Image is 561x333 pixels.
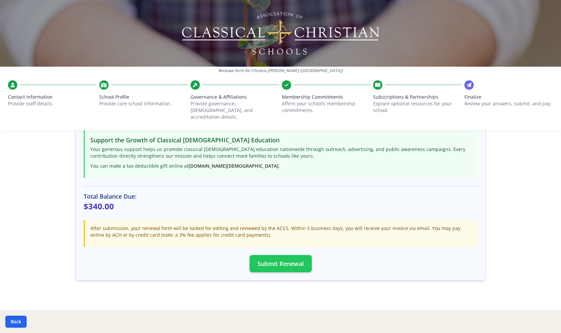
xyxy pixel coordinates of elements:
p: You can make a tax-deductible gift online at . [90,163,472,169]
span: Finalize [464,94,553,100]
p: $340.00 [84,201,477,212]
h3: Support the Growth of Classical [DEMOGRAPHIC_DATA] Education [90,135,472,145]
p: Review your answers, submit, and pay. [464,100,553,107]
span: School Profile [99,94,188,100]
a: [DOMAIN_NAME][DEMOGRAPHIC_DATA] [189,163,279,169]
p: Explore optional resources for your school. [373,100,462,114]
span: Contact Information [8,94,97,100]
p: After submission, your renewal form will be locked for editing and reviewed by the ACCS. Within 5... [90,225,472,238]
span: Governance & Affiliations [191,94,279,100]
span: Membership Commitments [282,94,370,100]
p: Your generous support helps us promote classical [DEMOGRAPHIC_DATA] education nationwide through ... [90,146,472,159]
button: Submit Renewal [250,255,312,272]
span: Subscriptions & Partnerships [373,94,462,100]
h3: Total Balance Due: [84,192,477,201]
p: Provide governance, [DEMOGRAPHIC_DATA], and accreditation details. [191,100,279,120]
p: Provide core school information. [99,100,188,107]
img: Logo [181,10,380,57]
p: Affirm your school’s membership commitments. [282,100,370,114]
button: Back [5,316,27,328]
p: Provide staff details. [8,100,97,107]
